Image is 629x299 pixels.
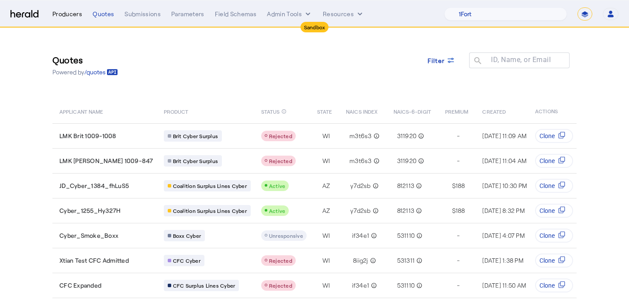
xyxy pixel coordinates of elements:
span: [DATE] 4:07 PM [482,232,525,239]
span: - [457,256,460,265]
mat-icon: info_outline [368,256,376,265]
button: Clone [535,129,573,143]
span: 8iig2j [353,256,368,265]
mat-icon: info_outline [414,181,422,190]
mat-icon: info_outline [415,256,422,265]
mat-icon: info_outline [415,231,422,240]
span: $ [452,206,456,215]
mat-label: ID, Name, or Email [491,56,551,64]
span: STATUS [261,107,280,115]
span: Rejected [269,133,292,139]
span: CFC Cyber [173,257,200,264]
button: Clone [535,204,573,218]
span: $ [452,181,456,190]
button: Filter [421,52,463,68]
span: PRODUCT [164,107,189,115]
span: Clone [539,181,555,190]
span: Boxx Cyber [173,232,201,239]
mat-icon: info_outline [372,132,380,140]
mat-icon: info_outline [416,132,424,140]
mat-icon: info_outline [369,281,377,290]
span: m3t6s3 [349,132,372,140]
span: 188 [456,206,465,215]
span: WI [322,281,330,290]
span: Xtian Test CFC Admitted [59,256,129,265]
span: Clone [539,206,555,215]
span: Cyber_Smoke_Boxx [59,231,118,240]
span: 531110 [397,281,415,290]
span: WI [322,256,330,265]
span: if34e1 [352,231,370,240]
span: WI [322,231,330,240]
span: STATE [317,107,332,115]
span: 531110 [397,231,415,240]
p: Powered by [52,68,118,76]
span: 812113 [397,206,415,215]
span: [DATE] 11:04 AM [482,157,526,164]
th: ACTIONS [528,99,577,123]
span: Clone [539,156,555,165]
span: - [457,231,460,240]
div: Parameters [171,10,204,18]
span: LMK [PERSON_NAME] 1009-847 [59,156,153,165]
span: m3t6s3 [349,156,372,165]
span: y7d2sb [350,206,371,215]
span: Brit Cyber Surplus [173,132,218,139]
span: Rejected [269,158,292,164]
span: 188 [456,181,465,190]
span: Clone [539,132,555,140]
span: Active [269,183,286,189]
div: Field Schemas [215,10,257,18]
span: Clone [539,256,555,265]
div: Sandbox [301,22,329,32]
span: CFC Surplus Lines Cyber [173,282,235,289]
mat-icon: info_outline [372,156,380,165]
button: Clone [535,179,573,193]
span: 812113 [397,181,415,190]
span: Clone [539,231,555,240]
div: Quotes [93,10,114,18]
mat-icon: info_outline [281,107,287,116]
span: Cyber_1255_Hy327H [59,206,121,215]
mat-icon: info_outline [371,206,379,215]
span: - [457,132,460,140]
button: Clone [535,254,573,268]
div: Submissions [124,10,161,18]
span: [DATE] 11:50 AM [482,282,526,289]
button: Clone [535,154,573,168]
span: Brit Cyber Surplus [173,157,218,164]
span: CREATED [482,107,506,115]
div: Producers [52,10,82,18]
span: CFC Expanded [59,281,101,290]
span: WI [322,156,330,165]
mat-icon: info_outline [369,231,377,240]
span: [DATE] 1:38 PM [482,257,523,264]
mat-icon: info_outline [414,206,422,215]
span: NAICS INDEX [346,107,377,115]
span: Active [269,208,286,214]
span: JD_Cyber_1384_fhLuS5 [59,181,129,190]
button: Clone [535,229,573,243]
mat-icon: info_outline [415,281,422,290]
span: Filter [428,56,445,65]
span: 531311 [397,256,415,265]
img: Herald Logo [10,10,38,18]
span: LMK Brit 1009-1008 [59,132,117,140]
span: Rejected [269,257,292,264]
button: Resources dropdown menu [323,10,364,18]
span: if34e1 [352,281,370,290]
mat-icon: info_outline [416,156,424,165]
span: - [457,281,460,290]
span: Rejected [269,282,292,289]
span: Clone [539,281,555,290]
span: 311920 [397,132,417,140]
a: /quotes [84,68,118,76]
span: [DATE] 8:32 PM [482,207,525,214]
span: y7d2sb [350,181,371,190]
span: APPLICANT NAME [59,107,103,115]
span: WI [322,132,330,140]
span: AZ [322,181,330,190]
span: Coalition Surplus Lines Cyber [173,182,247,189]
button: Clone [535,278,573,292]
button: internal dropdown menu [267,10,312,18]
